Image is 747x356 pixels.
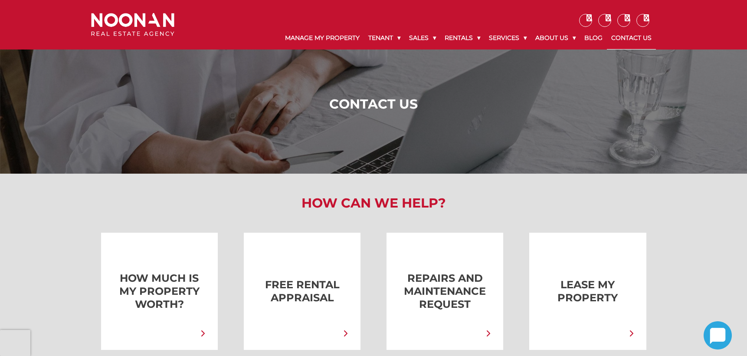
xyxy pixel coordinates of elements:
[91,13,174,36] img: Noonan Real Estate Agency
[405,27,440,49] a: Sales
[93,96,654,112] h1: Contact Us
[531,27,580,49] a: About Us
[440,27,485,49] a: Rentals
[485,27,531,49] a: Services
[580,27,607,49] a: Blog
[364,27,405,49] a: Tenant
[85,195,663,211] h2: How Can We Help?
[281,27,364,49] a: Manage My Property
[607,27,656,49] a: Contact Us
